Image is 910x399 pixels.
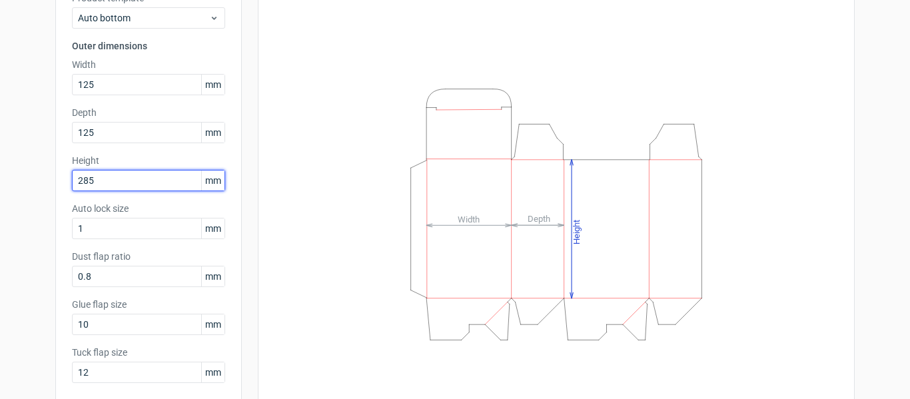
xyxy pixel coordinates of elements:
span: mm [201,123,225,143]
label: Depth [72,106,225,119]
span: mm [201,218,225,238]
span: Auto bottom [78,11,209,25]
span: mm [201,75,225,95]
span: mm [201,266,225,286]
span: mm [201,171,225,191]
label: Auto lock size [72,202,225,215]
label: Tuck flap size [72,346,225,359]
tspan: Width [458,214,480,224]
tspan: Depth [528,214,550,224]
h3: Outer dimensions [72,39,225,53]
span: mm [201,362,225,382]
tspan: Height [572,219,582,244]
label: Glue flap size [72,298,225,311]
label: Width [72,58,225,71]
label: Dust flap ratio [72,250,225,263]
span: mm [201,314,225,334]
label: Height [72,154,225,167]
